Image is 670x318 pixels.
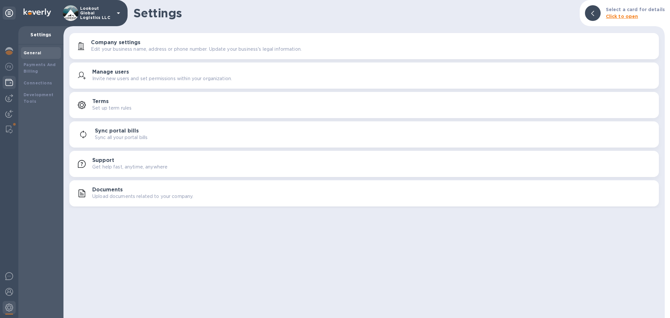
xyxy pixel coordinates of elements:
[69,151,659,177] button: SupportGet help fast, anytime, anywhere
[69,121,659,148] button: Sync portal billsSync all your portal bills
[92,193,193,200] p: Upload documents related to your company.
[92,105,132,112] p: Set up term rules
[80,6,113,20] p: Lookout Global Logistics LLC
[95,128,139,134] h3: Sync portal bills
[606,14,638,19] b: Click to open
[133,6,574,20] h1: Settings
[92,75,232,82] p: Invite new users and set permissions within your organization.
[92,164,167,170] p: Get help fast, anytime, anywhere
[69,33,659,59] button: Company settingsEdit your business name, address or phone number. Update your business's legal in...
[24,31,58,38] p: Settings
[24,62,56,74] b: Payments And Billing
[91,46,302,53] p: Edit your business name, address or phone number. Update your business's legal information.
[5,79,13,86] img: Wallets
[24,9,51,16] img: Logo
[92,157,114,164] h3: Support
[606,7,665,12] b: Select a card for details
[69,62,659,89] button: Manage usersInvite new users and set permissions within your organization.
[24,50,42,55] b: General
[69,180,659,206] button: DocumentsUpload documents related to your company.
[92,69,129,75] h3: Manage users
[92,98,109,105] h3: Terms
[95,134,148,141] p: Sync all your portal bills
[92,187,123,193] h3: Documents
[24,80,52,85] b: Connections
[3,7,16,20] div: Unpin categories
[91,40,140,46] h3: Company settings
[69,92,659,118] button: TermsSet up term rules
[24,92,53,104] b: Development Tools
[5,63,13,71] img: Foreign exchange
